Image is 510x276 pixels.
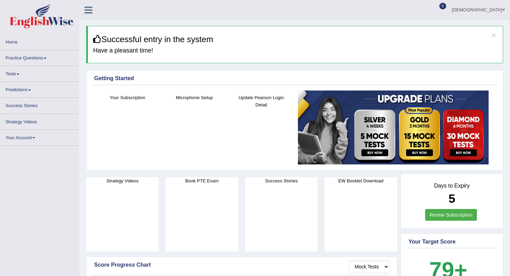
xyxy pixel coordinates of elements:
h4: Days to Expiry [409,183,495,189]
a: Tests [0,66,79,79]
div: Score Progress Chart [94,261,389,269]
a: Renew Subscription [425,209,477,221]
img: small5.jpg [298,91,489,164]
h4: EW Booklet Download [324,177,397,184]
a: Strategy Videos [0,114,79,127]
div: Getting Started [94,74,495,83]
div: Your Target Score [409,238,495,246]
h4: Strategy Videos [86,177,159,184]
a: Home [0,34,79,48]
span: 6 [439,3,446,9]
h4: Microphone Setup [164,94,224,101]
h4: Book PTE Exam [166,177,238,184]
button: × [492,31,496,39]
h3: Successful entry in the system [93,35,498,44]
a: Success Stories [0,98,79,111]
h4: Your Subscription [98,94,158,101]
h4: Success Stories [245,177,318,184]
a: Your Account [0,130,79,143]
h4: Have a pleasant time! [93,47,498,54]
b: 5 [449,192,455,205]
a: Predictions [0,82,79,95]
h4: Update Pearson Login Detail [231,94,291,108]
a: Practice Questions [0,50,79,64]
